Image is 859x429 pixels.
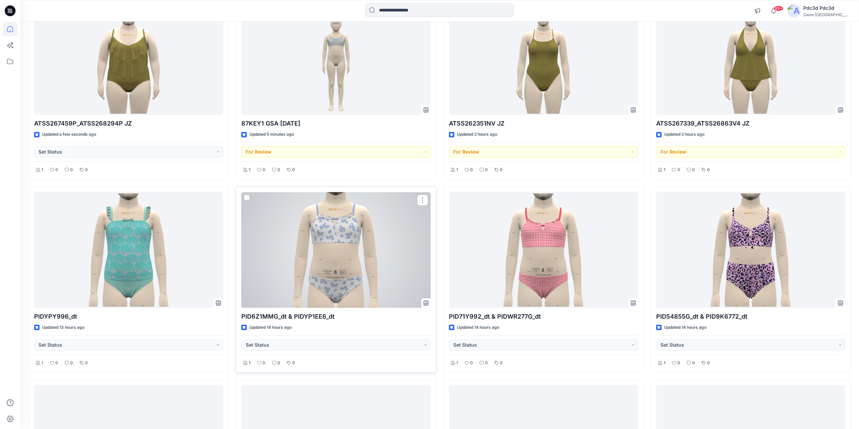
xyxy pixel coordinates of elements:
p: 0 [85,166,88,173]
p: 0 [470,166,473,173]
p: 0 [292,359,295,367]
p: Updated 14 hours ago [249,324,292,331]
a: PID71Y992_dt & PIDWR277G_dt [449,192,638,308]
a: PIDYPY996_dt [34,192,223,308]
p: 1 [664,359,665,367]
p: Updated 14 hours ago [457,324,499,331]
div: Pdc3d Pdc3d [803,4,851,12]
p: 0 [55,166,58,173]
p: 0 [70,166,73,173]
p: Updated 14 hours ago [664,324,706,331]
a: PID6Z1MMG_dt & PIDYP1EE6_dt [241,192,430,308]
a: PID54855G_dt & PID9K6772_dt [656,192,845,308]
p: 0 [470,359,473,367]
p: 0 [292,166,295,173]
p: 0 [692,166,695,173]
p: 87KEY1 GSA [DATE] [241,119,430,128]
p: ATSS267339_ATSS26863V4 JZ [656,119,845,128]
p: 0 [500,359,503,367]
p: PIDYPY996_dt [34,312,223,321]
p: PID6Z1MMG_dt & PIDYP1EE6_dt [241,312,430,321]
p: 0 [677,166,680,173]
p: Updated 13 hours ago [42,324,84,331]
p: 0 [277,166,280,173]
img: avatar [787,4,801,18]
span: 99+ [773,6,783,11]
p: 0 [70,359,73,367]
p: PID71Y992_dt & PIDWR277G_dt [449,312,638,321]
p: 1 [456,166,458,173]
p: Updated 5 minutes ago [249,131,294,138]
p: 0 [485,359,488,367]
p: 1 [664,166,665,173]
p: 1 [456,359,458,367]
p: ATSS267459P_ATSS268294P JZ [34,119,223,128]
p: Updated 2 hours ago [664,131,704,138]
p: Updated a few seconds ago [42,131,96,138]
p: 0 [277,359,280,367]
p: Updated 2 hours ago [457,131,497,138]
p: 1 [42,359,43,367]
p: 0 [707,359,710,367]
p: 0 [85,359,88,367]
p: 1 [249,359,250,367]
p: 0 [707,166,710,173]
p: 0 [692,359,695,367]
p: 0 [263,359,265,367]
p: 0 [677,359,680,367]
p: 1 [42,166,43,173]
p: 0 [55,359,58,367]
p: 1 [249,166,250,173]
p: 0 [263,166,265,173]
p: PID54855G_dt & PID9K6772_dt [656,312,845,321]
p: ATSS262351NV JZ [449,119,638,128]
div: Swim [GEOGRAPHIC_DATA] [803,12,851,17]
p: 0 [500,166,503,173]
p: 0 [485,166,488,173]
